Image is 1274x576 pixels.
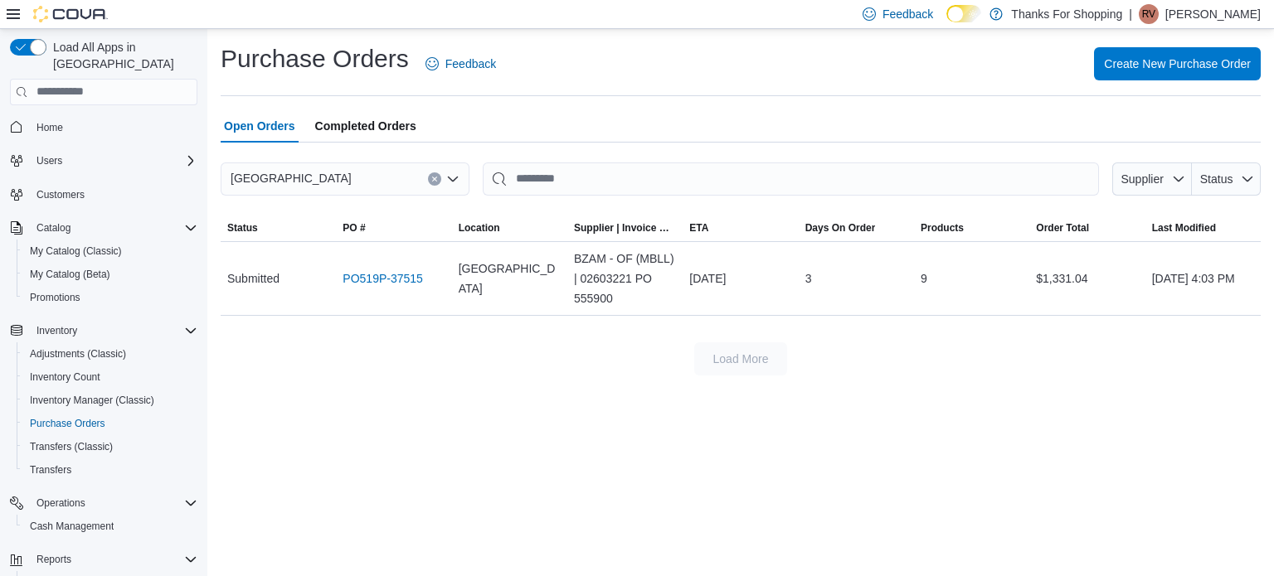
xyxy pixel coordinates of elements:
a: PO519P-37515 [343,269,423,288]
button: PO # [336,215,451,241]
span: Inventory [36,324,77,337]
a: Inventory Manager (Classic) [23,390,161,410]
span: Inventory Count [23,367,197,387]
span: Catalog [30,218,197,238]
span: Completed Orders [315,109,416,143]
button: Catalog [30,218,77,238]
span: Load More [713,351,769,367]
a: Home [30,118,70,138]
button: Transfers (Classic) [17,435,204,458]
button: Days On Order [799,215,914,241]
span: My Catalog (Classic) [23,241,197,261]
button: Open list of options [446,172,460,186]
span: 9 [921,269,927,288]
span: Customers [30,184,197,205]
span: Purchase Orders [30,417,105,430]
a: My Catalog (Classic) [23,241,129,261]
span: My Catalog (Beta) [30,268,110,281]
button: Cash Management [17,515,204,538]
span: Promotions [30,291,80,304]
button: Order Total [1029,215,1145,241]
a: Transfers (Classic) [23,437,119,457]
span: Users [36,154,62,167]
span: Location [459,221,500,235]
a: My Catalog (Beta) [23,264,117,284]
button: Inventory [30,321,84,341]
button: Reports [30,549,78,569]
span: Cash Management [23,516,197,536]
button: Status [221,215,336,241]
span: My Catalog (Classic) [30,244,122,258]
span: Cash Management [30,520,114,533]
button: Products [914,215,1029,241]
button: Users [30,151,69,171]
span: Transfers (Classic) [30,440,113,453]
button: Catalog [3,216,204,240]
span: Transfers [23,460,197,480]
span: PO # [343,221,365,235]
span: Transfers (Classic) [23,437,197,457]
button: Inventory Manager (Classic) [17,389,204,412]
span: Load All Apps in [GEOGRAPHIC_DATA] [46,39,197,72]
span: Last Modified [1152,221,1216,235]
button: Transfers [17,458,204,482]
a: Transfers [23,460,78,480]
button: Adjustments (Classic) [17,342,204,365]
a: Customers [30,185,91,205]
button: Purchase Orders [17,412,204,435]
span: Adjustments (Classic) [23,344,197,364]
button: Customers [3,182,204,206]
button: My Catalog (Beta) [17,263,204,286]
span: Inventory [30,321,197,341]
button: Load More [694,342,787,375]
button: Reports [3,548,204,571]
span: Inventory Manager (Classic) [23,390,197,410]
a: Purchase Orders [23,414,112,433]
span: Adjustments (Classic) [30,347,126,361]
h1: Purchase Orders [221,42,409,75]
span: Status [1200,172,1233,186]
button: Supplier [1112,162,1192,196]
img: Cova [33,6,108,22]
span: Operations [30,493,197,513]
span: [GEOGRAPHIC_DATA] [459,259,561,298]
span: Reports [36,553,71,566]
span: Reports [30,549,197,569]
button: Promotions [17,286,204,309]
a: Inventory Count [23,367,107,387]
span: Status [227,221,258,235]
div: [DATE] [683,262,798,295]
span: Transfers [30,463,71,477]
button: Supplier | Invoice Number [567,215,683,241]
span: Supplier [1121,172,1164,186]
div: R Vidler [1139,4,1159,24]
span: Feedback [883,6,933,22]
span: Home [36,121,63,134]
div: [DATE] 4:03 PM [1145,262,1261,295]
a: Promotions [23,288,87,307]
button: Location [452,215,567,241]
span: Customers [36,188,85,201]
input: This is a search bar. After typing your query, hit enter to filter the results lower in the page. [483,162,1099,196]
span: Home [30,117,197,138]
button: Clear input [428,172,441,186]
button: Inventory Count [17,365,204,389]
a: Adjustments (Classic) [23,344,133,364]
span: Open Orders [224,109,295,143]
p: [PERSON_NAME] [1165,4,1261,24]
span: [GEOGRAPHIC_DATA] [231,168,352,188]
p: | [1129,4,1132,24]
span: Supplier | Invoice Number [574,221,676,235]
div: BZAM - OF (MBLL) | 02603221 PO 555900 [567,242,683,315]
button: Last Modified [1145,215,1261,241]
span: Inventory Count [30,370,100,384]
button: ETA [683,215,798,241]
span: Operations [36,496,85,510]
span: Catalog [36,221,71,235]
a: Cash Management [23,516,120,536]
span: Products [921,221,964,235]
span: My Catalog (Beta) [23,264,197,284]
span: Purchase Orders [23,414,197,433]
p: Thanks For Shopping [1011,4,1122,24]
button: Operations [30,493,92,513]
